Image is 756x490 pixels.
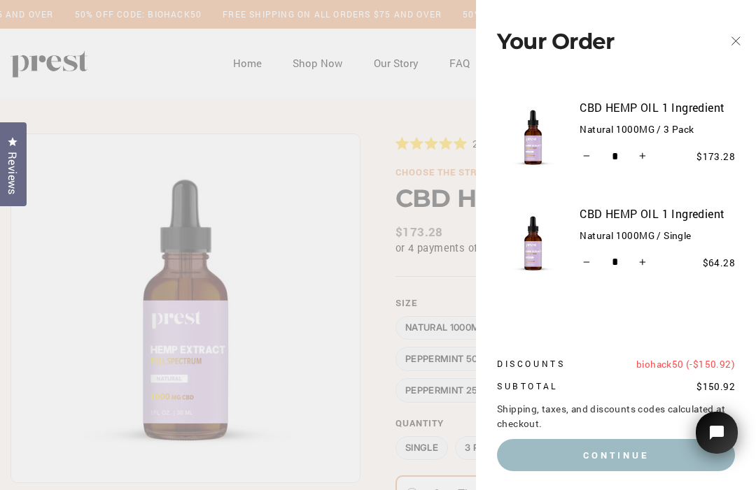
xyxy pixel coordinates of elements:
span: Natural 1000MG / Single [580,223,735,244]
a: CBD HEMP OIL 1 Ingredient [580,99,735,117]
button: Continue [497,439,735,471]
span: Natural 1000MG / 3 Pack [580,117,735,138]
p: Discounts [497,357,616,370]
p: $150.92 [616,380,735,395]
input: quantity [580,251,650,273]
button: Increase item quantity by one [635,145,650,168]
button: Reduce item quantity by one [580,145,594,168]
a: CBD HEMP OIL 1 Ingredient [580,205,735,223]
span: $173.28 [696,150,735,163]
p: Subtotal [497,380,616,393]
p: biohack50 (-$150.92) [616,357,735,373]
input: quantity [580,145,650,168]
img: CBD HEMP OIL 1 Ingredient [497,101,569,173]
span: Reviews [3,152,22,195]
span: $64.28 [703,257,735,269]
p: Shipping, taxes, and discounts codes calculated at checkout. [497,402,735,433]
img: CBD HEMP OIL 1 Ingredient [497,207,569,279]
iframe: Tidio Chat [678,392,756,490]
div: Your Order [497,8,694,75]
button: Reduce item quantity by one [580,251,594,273]
button: Increase item quantity by one [635,251,650,273]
